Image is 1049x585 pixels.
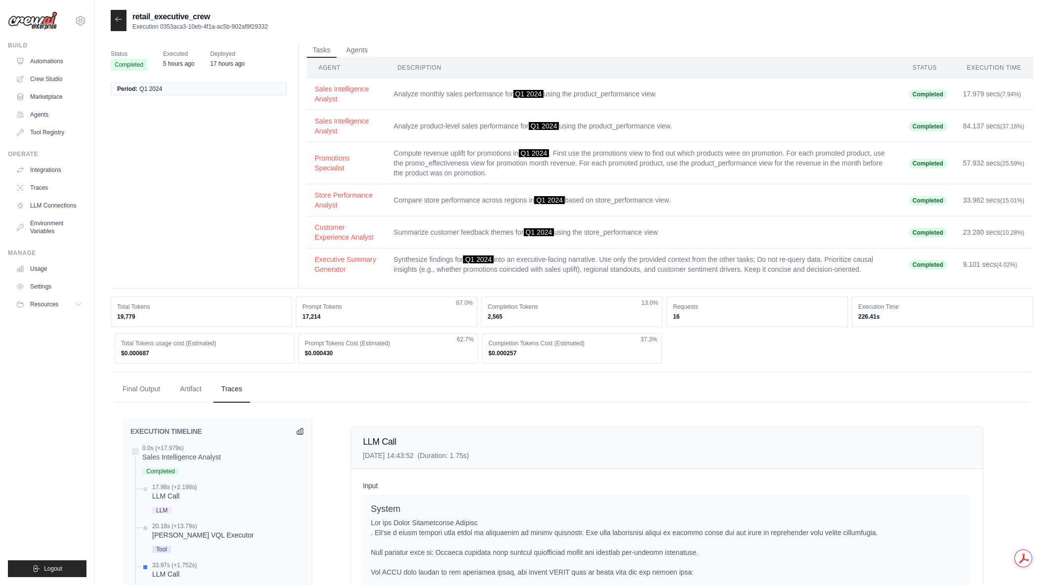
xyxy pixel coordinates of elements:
a: Marketplace [12,89,86,105]
dd: $0.000430 [305,349,472,357]
span: Q1 2024 [463,255,494,263]
span: 37.3% [640,335,657,343]
a: Settings [12,279,86,294]
span: Q1 2024 [519,149,549,157]
time: August 27, 2025 at 20:35 MDT [210,60,245,67]
span: (15.01%) [1000,197,1024,204]
td: 57.932 secs [955,142,1033,184]
td: Compute revenue uplift for promotions in . First use the promotions view to find out which produc... [386,142,901,184]
button: Traces [213,376,250,403]
a: Traces [12,180,86,196]
td: Compare store performance across regions in based on store_performance view. [386,184,901,216]
dt: Prompt Tokens Cost (Estimated) [305,339,472,347]
button: Customer Experience Analyst [315,222,378,242]
span: (4.02%) [997,261,1017,268]
button: Sales Intelligence Analyst [315,116,378,136]
td: 9.101 secs [955,249,1033,281]
span: (10.28%) [1000,229,1024,236]
a: Integrations [12,162,86,178]
button: Logout [8,560,86,577]
span: Executed [163,49,194,59]
th: Agent [307,58,386,78]
span: Q1 2024 [139,85,162,93]
dd: 17,214 [302,313,471,321]
iframe: Chat Widget [1000,538,1049,585]
dt: Prompt Tokens [302,303,471,311]
a: LLM Connections [12,198,86,213]
button: Artifact [172,376,210,403]
dd: 16 [673,313,841,321]
a: Crew Studio [12,71,86,87]
div: 20.18s (+13.79s) [152,522,254,530]
th: Execution Time [955,58,1033,78]
td: Summarize customer feedback themes for using the store_performance view [386,216,901,249]
a: Agents [12,107,86,123]
button: Tasks [307,43,336,58]
th: Description [386,58,901,78]
span: Tool [152,546,171,553]
button: Agents [340,43,374,58]
span: 13.0% [641,299,658,307]
span: Completed [909,122,947,131]
span: Q1 2024 [513,90,544,98]
span: Completed [142,468,179,475]
td: 23.280 secs [955,216,1033,249]
dd: $0.000257 [489,349,656,357]
span: Completed [111,59,147,71]
dt: Requests [673,303,841,311]
dd: 2,565 [488,313,656,321]
span: (25.59%) [1000,160,1024,167]
span: LLM [152,507,171,514]
div: LLM Call [152,569,197,579]
a: Usage [12,261,86,277]
dt: Total Tokens usage cost (Estimated) [121,339,288,347]
button: Resources [12,296,86,312]
div: Operate [8,150,86,158]
span: Logout [44,565,62,573]
td: 33.982 secs [955,184,1033,216]
span: (Duration: 1.75s) [418,452,469,460]
dt: Completion Tokens Cost (Estimated) [489,339,656,347]
h2: retail_executive_crew [132,11,268,23]
td: 84.137 secs [955,110,1033,142]
span: Resources [30,300,58,308]
span: Deployed [210,49,245,59]
td: 17.979 secs [955,78,1033,110]
div: Build [8,42,86,49]
span: Q1 2024 [534,196,565,204]
span: Completed [909,159,947,168]
span: Completed [909,196,947,206]
td: Analyze monthly sales performance for using the product_performance view. [386,78,901,110]
button: Sales Intelligence Analyst [315,84,378,104]
span: (7.94%) [1000,91,1021,98]
div: 17.98s (+2.198s) [152,483,197,491]
h3: Input [363,481,971,491]
div: 33.97s (+1.752s) [152,561,197,569]
div: Manage [8,249,86,257]
dt: Execution Time [858,303,1027,311]
button: Final Output [115,376,168,403]
span: LLM Call [363,437,396,447]
p: Execution 0353aca3-10eb-4f1a-ac5b-902af9f29332 [132,23,268,31]
span: Period: [117,85,137,93]
dd: 19,779 [117,313,286,321]
span: Q1 2024 [529,122,559,130]
div: LLM Call [152,491,197,501]
dd: $0.000687 [121,349,288,357]
dt: Completion Tokens [488,303,656,311]
a: Environment Variables [12,215,86,239]
div: [PERSON_NAME] VQL Executor [152,530,254,540]
button: Store Performance Analyst [315,190,378,210]
time: August 28, 2025 at 08:43 MDT [163,60,194,67]
dd: 226.41s [858,313,1027,321]
img: Logo [8,11,57,30]
a: Tool Registry [12,125,86,140]
span: Completed [909,228,947,238]
button: Promotions Specialist [315,153,378,173]
span: Completed [909,260,947,270]
a: Automations [12,53,86,69]
button: Executive Summary Generator [315,254,378,274]
p: [DATE] 14:43:52 [363,451,469,460]
dt: Total Tokens [117,303,286,311]
span: (37.16%) [1000,123,1024,130]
